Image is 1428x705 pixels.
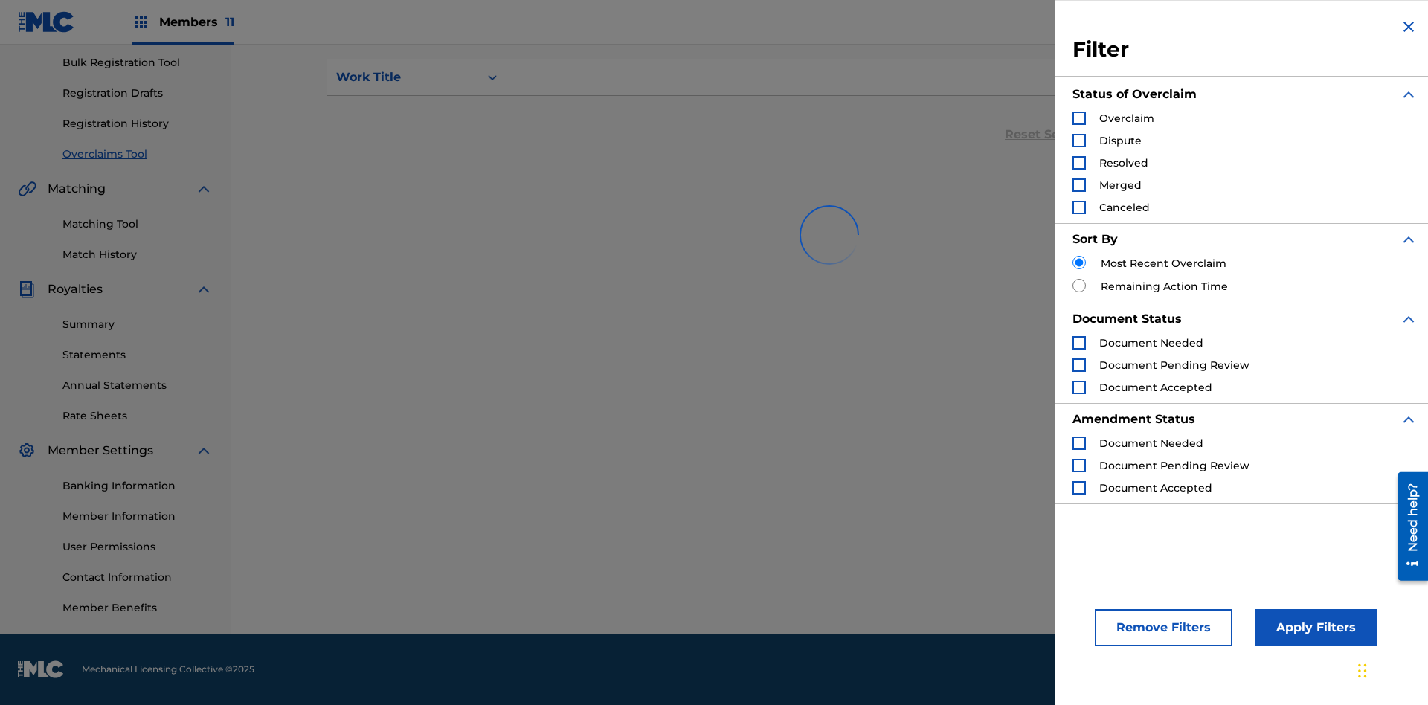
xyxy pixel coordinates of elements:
img: Member Settings [18,442,36,460]
img: expand [1400,86,1418,103]
img: MLC Logo [18,11,75,33]
strong: Status of Overclaim [1072,87,1197,101]
span: Merged [1099,178,1142,192]
a: Banking Information [62,478,213,494]
span: Overclaim [1099,112,1154,125]
span: Document Needed [1099,336,1203,350]
span: Member Settings [48,442,153,460]
h3: Filter [1072,36,1418,63]
a: Registration History [62,116,213,132]
span: Document Needed [1099,437,1203,450]
span: Resolved [1099,156,1148,170]
span: Document Accepted [1099,381,1212,394]
a: Annual Statements [62,378,213,393]
span: Document Pending Review [1099,358,1249,372]
img: logo [18,660,64,678]
a: Match History [62,247,213,263]
form: Search Form [327,59,1332,164]
div: Work Title [336,68,470,86]
iframe: Chat Widget [1354,634,1428,705]
img: expand [195,442,213,460]
a: Registration Drafts [62,86,213,101]
img: preloader [788,193,871,277]
strong: Document Status [1072,312,1182,326]
strong: Amendment Status [1072,412,1195,426]
img: expand [195,280,213,298]
a: User Permissions [62,539,213,555]
span: Dispute [1099,134,1142,147]
a: Bulk Registration Tool [62,55,213,71]
img: expand [1400,411,1418,428]
img: expand [1400,310,1418,328]
span: Members [159,13,234,30]
iframe: Resource Center [1386,466,1428,588]
div: Drag [1358,648,1367,693]
img: Matching [18,180,36,198]
a: Member Information [62,509,213,524]
span: Mechanical Licensing Collective © 2025 [82,663,254,676]
img: Royalties [18,280,36,298]
span: Matching [48,180,106,198]
a: Statements [62,347,213,363]
img: expand [195,180,213,198]
img: expand [1400,231,1418,248]
a: Overclaims Tool [62,147,213,162]
a: Rate Sheets [62,408,213,424]
a: Matching Tool [62,216,213,232]
span: Document Accepted [1099,481,1212,495]
a: Summary [62,317,213,332]
span: Document Pending Review [1099,459,1249,472]
button: Apply Filters [1255,609,1377,646]
img: Top Rightsholders [132,13,150,31]
img: close [1400,18,1418,36]
span: Royalties [48,280,103,298]
label: Remaining Action Time [1101,279,1228,294]
button: Remove Filters [1095,609,1232,646]
span: 11 [225,15,234,29]
a: Member Benefits [62,600,213,616]
a: Contact Information [62,570,213,585]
